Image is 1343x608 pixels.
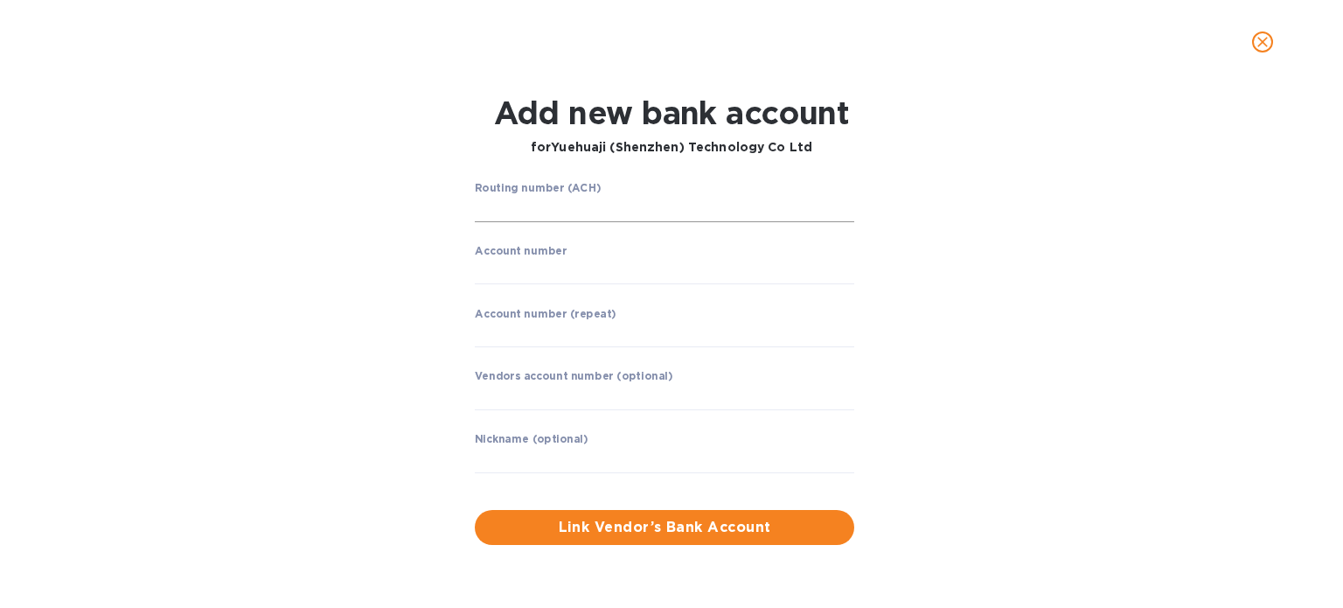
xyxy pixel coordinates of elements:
[475,372,672,382] label: Vendors account number (optional)
[475,309,616,319] label: Account number (repeat)
[531,140,812,154] b: for Yuehuaji (Shenzhen) Technology Co Ltd
[1242,21,1284,63] button: close
[475,183,601,193] label: Routing number (ACH)
[475,510,854,545] button: Link Vendor’s Bank Account
[475,246,567,256] label: Account number
[494,94,850,131] h1: Add new bank account
[475,435,588,445] label: Nickname (optional)
[489,517,840,538] span: Link Vendor’s Bank Account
